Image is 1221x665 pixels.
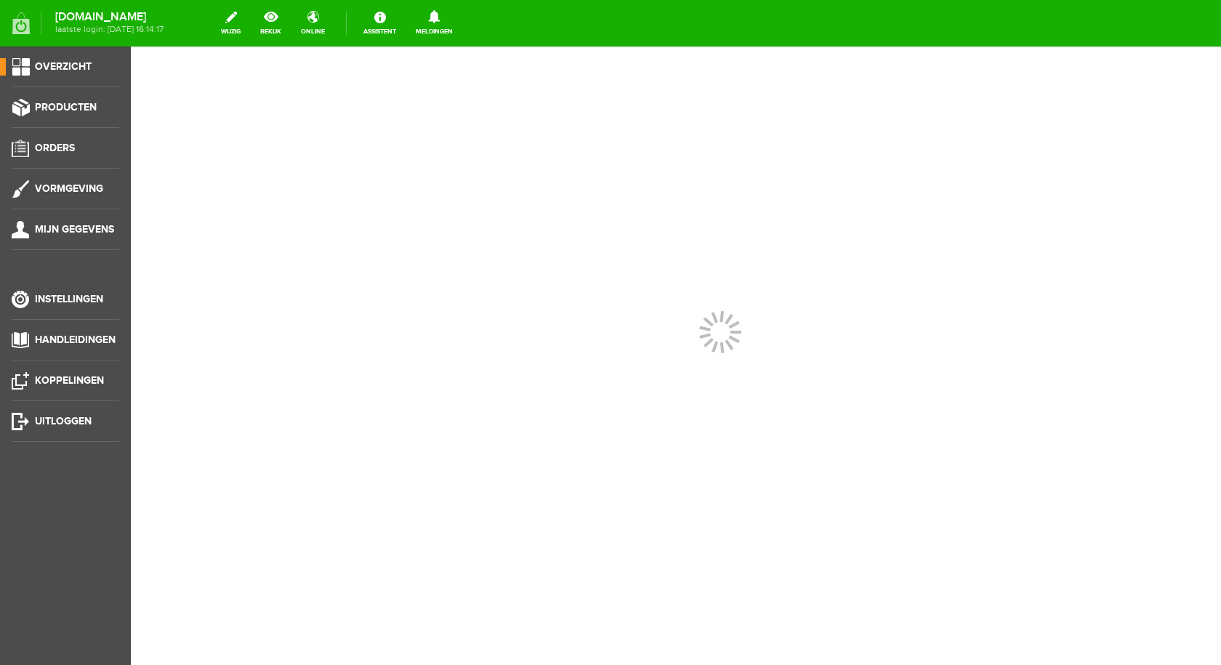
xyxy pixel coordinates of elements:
[251,7,290,39] a: bekijk
[35,60,92,73] span: Overzicht
[35,293,103,305] span: Instellingen
[55,25,164,33] span: laatste login: [DATE] 16:14:17
[292,7,334,39] a: online
[35,223,114,235] span: Mijn gegevens
[35,415,92,427] span: Uitloggen
[35,374,104,387] span: Koppelingen
[212,7,249,39] a: wijzig
[35,101,97,113] span: Producten
[55,13,164,21] strong: [DOMAIN_NAME]
[35,334,116,346] span: Handleidingen
[35,182,103,195] span: Vormgeving
[355,7,405,39] a: Assistent
[35,142,75,154] span: Orders
[407,7,462,39] a: Meldingen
